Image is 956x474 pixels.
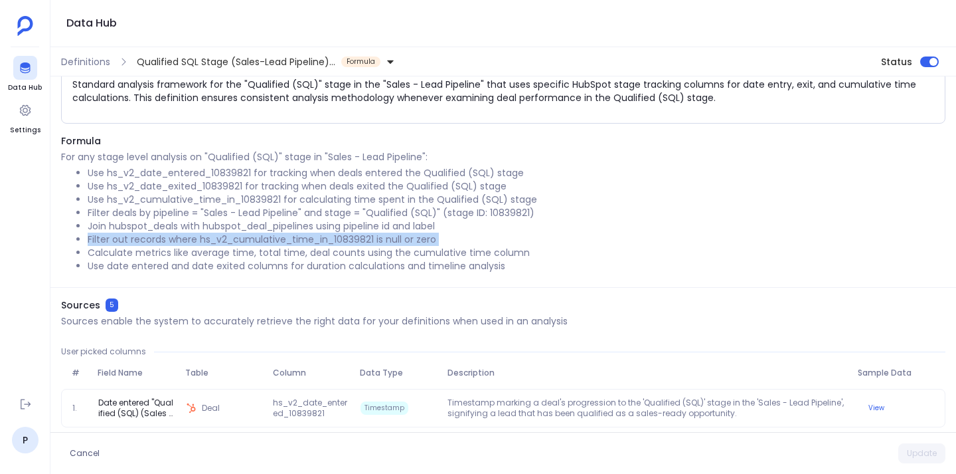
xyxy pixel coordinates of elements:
[92,368,180,378] span: Field Name
[61,134,945,148] span: Formula
[61,346,146,357] span: User picked columns
[17,16,33,36] img: petavue logo
[88,193,945,206] li: Use hs_v2_cumulative_time_in_10839821 for calculating time spent in the Qualified (SQL) stage
[268,398,355,419] span: hs_v2_date_entered_10839821
[61,314,568,328] p: Sources enable the system to accurately retrieve the right data for your definitions when used in...
[180,368,268,378] span: Table
[88,259,945,273] li: Use date entered and date exited columns for duration calculations and timeline analysis
[61,443,108,463] button: Cancel
[72,78,945,118] textarea: Standard analysis framework for the "Qualified (SQL)" stage in the "Sales - Lead Pipeline" that u...
[268,368,355,378] span: Column
[67,403,93,414] span: 1.
[10,125,40,136] span: Settings
[202,403,262,414] span: Deal
[881,55,912,68] span: Status
[61,55,110,68] span: Definitions
[88,219,945,233] li: Join hubspot_deals with hubspot_deal_pipelines using pipeline id and label
[88,206,945,219] li: Filter deals by pipeline = "Sales - Lead Pipeline" and stage = "Qualified (SQL)" (stage ID: 10839...
[442,398,852,419] p: Timestamp marking a deal's progression to the 'Qualified (SQL)' stage in the 'Sales - Lead Pipeli...
[88,166,945,179] li: Use hs_v2_date_entered_10839821 for tracking when deals entered the Qualified (SQL) stage
[10,98,40,136] a: Settings
[106,298,118,312] span: 5
[61,298,100,312] span: Sources
[8,56,42,93] a: Data Hub
[66,14,117,33] h1: Data Hub
[442,368,853,378] span: Description
[341,57,380,67] span: Formula
[134,51,398,72] button: Qualified SQL Stage (Sales-Lead Pipeline) guidelineFormula
[360,402,408,415] span: Timestamp
[852,368,940,378] span: Sample Data
[12,427,39,453] a: P
[61,150,945,164] p: For any stage level analysis on "Qualified (SQL)" stage in "Sales - Lead Pipeline":
[88,246,945,259] li: Calculate metrics like average time, total time, deal counts using the cumulative time column
[860,400,892,416] button: View
[88,179,945,193] li: Use hs_v2_date_exited_10839821 for tracking when deals exited the Qualified (SQL) stage
[137,55,336,68] span: Qualified SQL Stage (Sales-Lead Pipeline) guideline
[88,233,945,246] li: Filter out records where hs_v2_cumulative_time_in_10839821 is null or zero
[355,368,442,378] span: Data Type
[8,82,42,93] span: Data Hub
[66,368,92,378] span: #
[93,398,180,419] span: Date entered "Qualified (SQL) (Sales - Lead Pipeline)"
